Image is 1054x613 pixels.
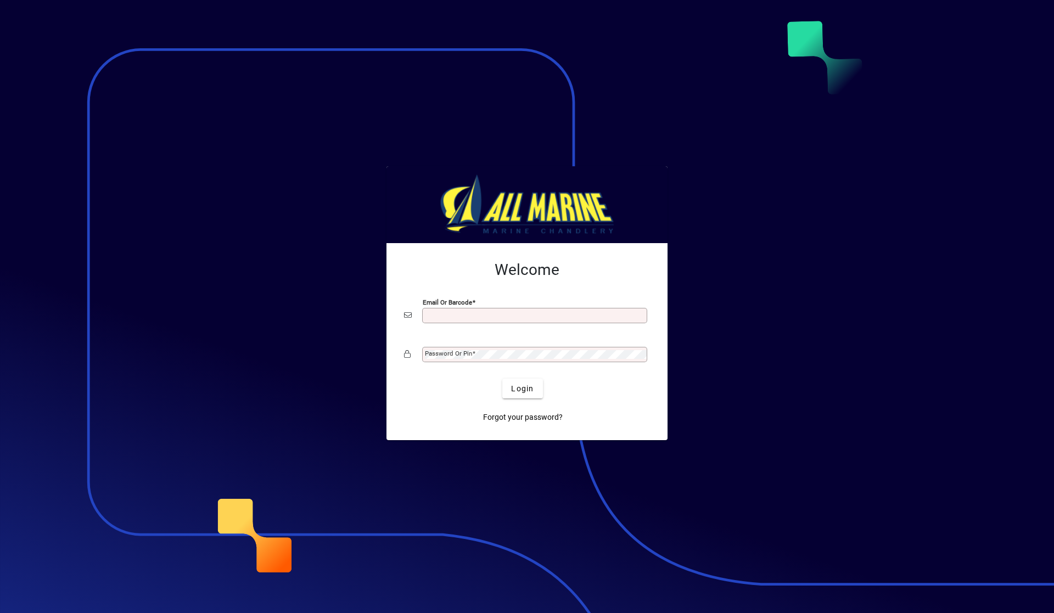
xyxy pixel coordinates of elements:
[483,412,563,423] span: Forgot your password?
[423,299,472,306] mat-label: Email or Barcode
[511,383,534,395] span: Login
[502,379,542,398] button: Login
[404,261,650,279] h2: Welcome
[425,350,472,357] mat-label: Password or Pin
[479,407,567,427] a: Forgot your password?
